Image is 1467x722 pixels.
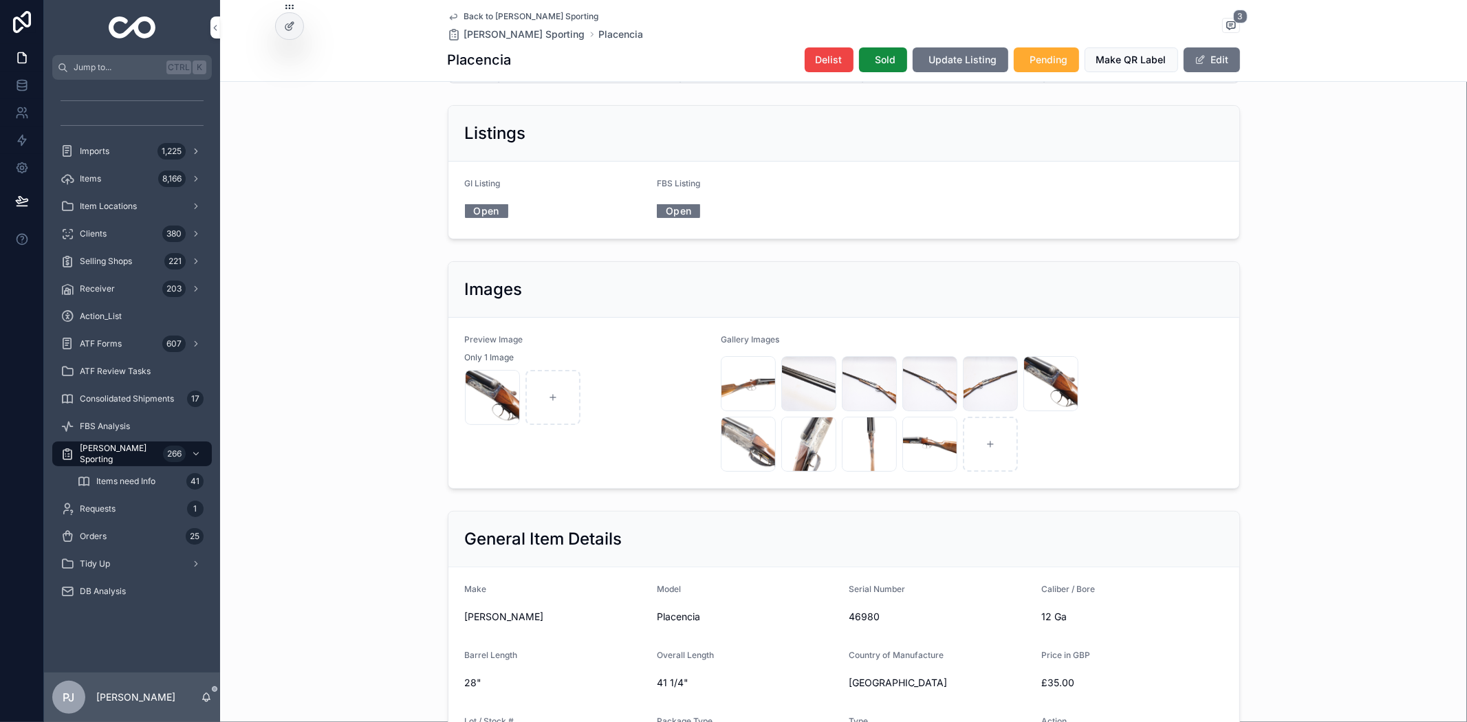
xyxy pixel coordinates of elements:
span: [PERSON_NAME] Sporting [464,28,585,41]
span: Pending [1030,53,1068,67]
div: 203 [162,281,186,297]
span: Items [80,173,101,184]
a: DB Analysis [52,579,212,604]
span: £35.00 [1041,676,1223,690]
h2: Listings [465,122,526,144]
span: Make [465,584,487,594]
span: Delist [816,53,843,67]
button: Edit [1184,47,1240,72]
button: 3 [1222,18,1240,35]
div: 221 [164,253,186,270]
span: Orders [80,531,107,542]
span: Barrel Length [465,650,518,660]
span: Gallery Images [721,334,779,344]
span: FBS Listing [657,178,700,188]
h2: General Item Details [465,528,622,550]
span: [PERSON_NAME] Sporting [80,443,157,465]
span: [PERSON_NAME] [465,610,646,624]
span: Placencia [657,610,838,624]
span: Make QR Label [1096,53,1166,67]
span: Selling Shops [80,256,132,267]
a: Placencia [599,28,644,41]
h1: Placencia [448,50,512,69]
div: 1 [187,501,204,517]
a: Consolidated Shipments17 [52,386,212,411]
div: 380 [162,226,186,242]
span: Model [657,584,681,594]
span: Serial Number [849,584,906,594]
h2: Images [465,278,523,300]
span: GI Listing [465,178,501,188]
span: Item Locations [80,201,137,212]
a: Items8,166 [52,166,212,191]
span: Imports [80,146,109,157]
a: FBS Analysis [52,414,212,439]
span: Sold [876,53,896,67]
a: Open [465,200,508,221]
a: Receiver203 [52,276,212,301]
span: Consolidated Shipments [80,393,174,404]
a: Back to [PERSON_NAME] Sporting [448,11,599,22]
a: Open [657,200,700,221]
div: 1,225 [157,143,186,160]
button: Make QR Label [1085,47,1178,72]
a: Imports1,225 [52,139,212,164]
span: Back to [PERSON_NAME] Sporting [464,11,599,22]
button: Sold [859,47,907,72]
span: PJ [63,689,75,705]
a: Item Locations [52,194,212,219]
span: Tidy Up [80,558,110,569]
a: Orders25 [52,524,212,549]
span: Update Listing [929,53,997,67]
button: Jump to...CtrlK [52,55,212,80]
div: 266 [163,446,186,462]
span: ATF Review Tasks [80,366,151,377]
span: Clients [80,228,107,239]
span: Ctrl [166,61,191,74]
span: Receiver [80,283,115,294]
span: Country of Manufacture [849,650,944,660]
button: Pending [1014,47,1079,72]
a: Tidy Up [52,551,212,576]
span: Items need Info [96,476,155,487]
a: ATF Review Tasks [52,359,212,384]
span: 12 Ga [1041,610,1223,624]
span: Price in GBP [1041,650,1090,660]
span: Jump to... [74,62,161,73]
a: [PERSON_NAME] Sporting266 [52,441,212,466]
span: Requests [80,503,116,514]
span: Caliber / Bore [1041,584,1095,594]
div: 8,166 [158,171,186,187]
span: DB Analysis [80,586,126,597]
button: Delist [805,47,854,72]
a: [PERSON_NAME] Sporting [448,28,585,41]
div: 17 [187,391,204,407]
a: Selling Shops221 [52,249,212,274]
span: FBS Analysis [80,421,130,432]
span: Action_List [80,311,122,322]
span: 3 [1233,10,1248,23]
div: scrollable content [44,80,220,622]
div: 41 [186,473,204,490]
div: 25 [186,528,204,545]
span: [GEOGRAPHIC_DATA] [849,676,1031,690]
a: ATF Forms607 [52,331,212,356]
span: Preview Image [465,334,523,344]
span: ATF Forms [80,338,122,349]
span: K [194,62,205,73]
span: 28" [465,676,646,690]
span: Overall Length [657,650,714,660]
a: Items need Info41 [69,469,212,494]
button: Update Listing [913,47,1008,72]
img: App logo [109,17,156,39]
a: Requests1 [52,496,212,521]
div: 607 [162,336,186,352]
p: [PERSON_NAME] [96,690,175,704]
a: Clients380 [52,221,212,246]
a: Action_List [52,304,212,329]
span: 46980 [849,610,1031,624]
span: Only 1 Image [465,352,514,363]
span: 41 1/4" [657,676,838,690]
